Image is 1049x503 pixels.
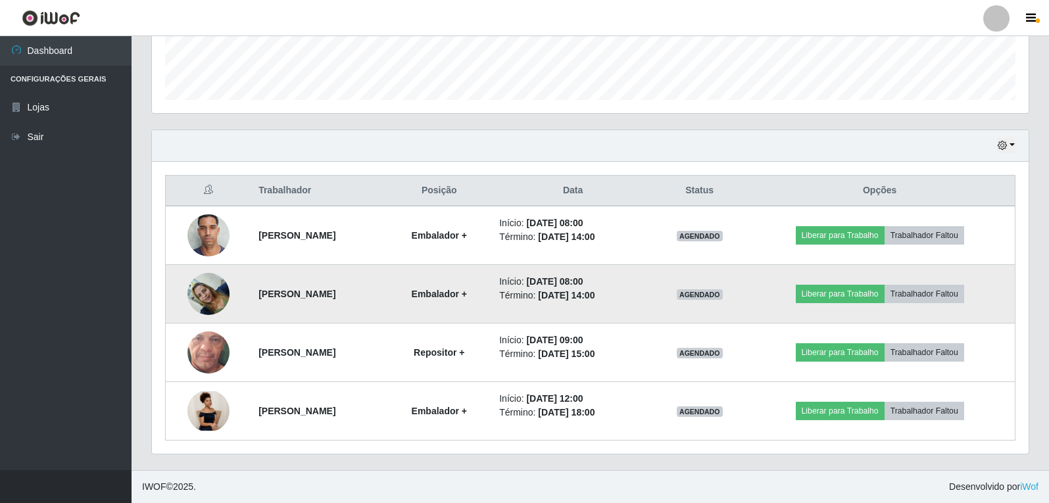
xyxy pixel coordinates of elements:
li: Término: [499,406,646,419]
button: Trabalhador Faltou [885,402,964,420]
li: Início: [499,392,646,406]
span: IWOF [142,481,166,492]
time: [DATE] 14:00 [538,290,595,300]
li: Término: [499,347,646,361]
img: 1757951720954.jpeg [187,266,230,322]
strong: Embalador + [412,406,467,416]
time: [DATE] 08:00 [526,218,583,228]
li: Início: [499,216,646,230]
strong: Embalador + [412,230,467,241]
th: Opções [744,176,1015,206]
span: AGENDADO [677,406,723,417]
button: Trabalhador Faltou [885,285,964,303]
a: iWof [1020,481,1038,492]
time: [DATE] 18:00 [538,407,595,418]
img: 1757454184631.jpeg [187,391,230,430]
th: Trabalhador [251,176,387,206]
span: Desenvolvido por [949,480,1038,494]
strong: [PERSON_NAME] [258,347,335,358]
button: Trabalhador Faltou [885,343,964,362]
button: Liberar para Trabalho [796,343,885,362]
strong: Embalador + [412,289,467,299]
time: [DATE] 09:00 [526,335,583,345]
strong: [PERSON_NAME] [258,230,335,241]
li: Início: [499,333,646,347]
strong: [PERSON_NAME] [258,406,335,416]
img: 1725533937755.jpeg [187,306,230,399]
th: Posição [387,176,491,206]
li: Término: [499,230,646,244]
img: 1698511606496.jpeg [187,207,230,263]
th: Status [654,176,744,206]
th: Data [491,176,654,206]
button: Liberar para Trabalho [796,226,885,245]
span: AGENDADO [677,348,723,358]
span: © 2025 . [142,480,196,494]
span: AGENDADO [677,231,723,241]
img: CoreUI Logo [22,10,80,26]
button: Liberar para Trabalho [796,402,885,420]
strong: [PERSON_NAME] [258,289,335,299]
button: Trabalhador Faltou [885,226,964,245]
time: [DATE] 12:00 [526,393,583,404]
li: Término: [499,289,646,302]
strong: Repositor + [414,347,464,358]
time: [DATE] 14:00 [538,231,595,242]
time: [DATE] 08:00 [526,276,583,287]
li: Início: [499,275,646,289]
time: [DATE] 15:00 [538,348,595,359]
button: Liberar para Trabalho [796,285,885,303]
span: AGENDADO [677,289,723,300]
